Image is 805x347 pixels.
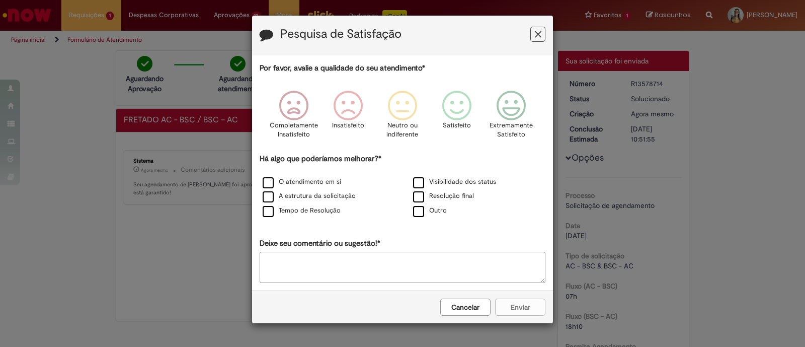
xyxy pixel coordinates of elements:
[280,28,401,41] label: Pesquisa de Satisfação
[384,121,421,140] p: Neutro ou indiferente
[431,83,482,152] div: Satisfeito
[413,206,447,216] label: Outro
[490,121,533,140] p: Extremamente Satisfeito
[413,191,474,201] label: Resolução final
[270,121,318,140] p: Completamente Insatisfeito
[440,299,491,316] button: Cancelar
[260,63,425,74] label: Por favor, avalie a qualidade do seu atendimento*
[332,121,364,130] p: Insatisfeito
[263,177,341,187] label: O atendimento em si
[260,154,545,219] div: Há algo que poderíamos melhorar?*
[263,191,356,201] label: A estrutura da solicitação
[486,83,537,152] div: Extremamente Satisfeito
[413,177,496,187] label: Visibilidade dos status
[263,206,341,216] label: Tempo de Resolução
[323,83,374,152] div: Insatisfeito
[260,238,380,249] label: Deixe seu comentário ou sugestão!*
[443,121,471,130] p: Satisfeito
[377,83,428,152] div: Neutro ou indiferente
[268,83,319,152] div: Completamente Insatisfeito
